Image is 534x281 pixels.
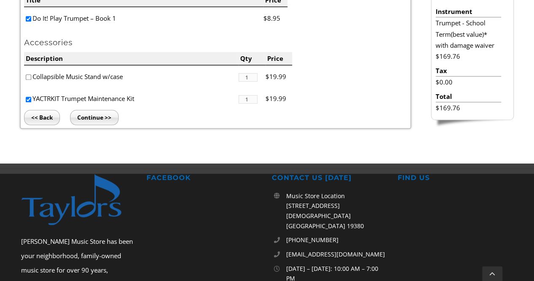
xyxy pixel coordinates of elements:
li: $19.99 [266,65,293,88]
li: Trumpet - School Term(best value)* with damage waiver $169.76 [436,17,501,62]
h2: Accessories [24,37,407,48]
li: $19.99 [266,87,293,110]
li: Tax [436,65,501,76]
input: << Back [24,110,60,125]
input: Continue >> [70,110,119,125]
img: sidebar-footer.png [431,120,514,128]
li: YACTRKIT Trumpet Maintenance Kit [24,87,239,110]
li: Price [266,52,293,65]
p: Music Store Location [STREET_ADDRESS][DEMOGRAPHIC_DATA] [GEOGRAPHIC_DATA] 19380 [286,191,388,231]
li: $169.76 [436,102,501,113]
li: Total [436,91,501,102]
li: $8.95 [263,7,287,30]
li: $0.00 [436,76,501,87]
li: Qty [239,52,266,65]
li: Do It! Play Trumpet – Book 1 [24,7,263,30]
li: Description [24,52,239,65]
h2: FACEBOOK [146,174,262,183]
li: Collapsible Music Stand w/case [24,65,239,88]
span: [EMAIL_ADDRESS][DOMAIN_NAME] [286,250,385,258]
h2: FIND US [397,174,513,183]
a: [PHONE_NUMBER] [286,235,388,245]
img: footer-logo [21,174,137,226]
a: [EMAIL_ADDRESS][DOMAIN_NAME] [286,249,388,259]
h2: CONTACT US [DATE] [272,174,388,183]
li: Instrument [436,6,501,17]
